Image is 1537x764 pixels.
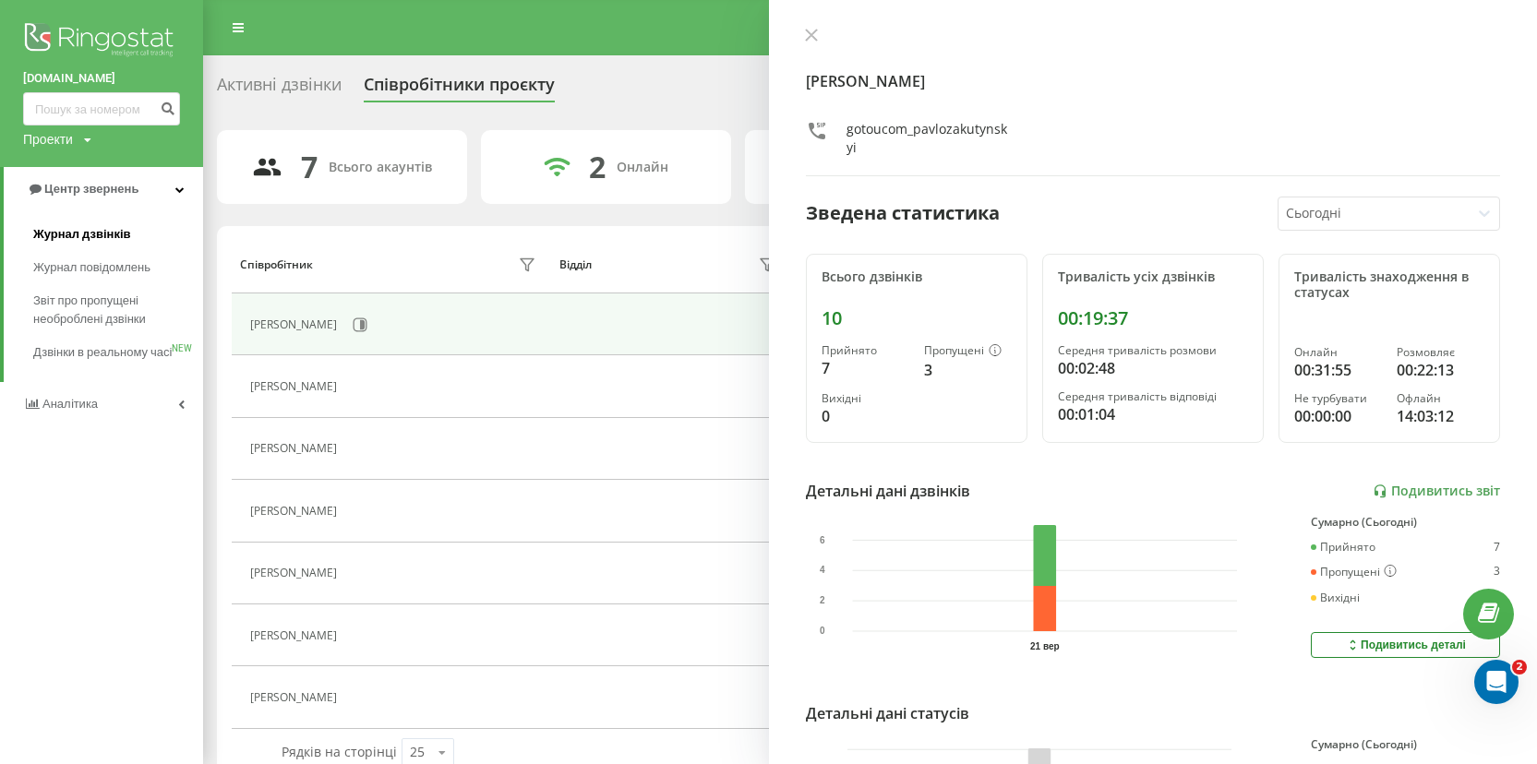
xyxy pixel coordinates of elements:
[4,167,203,211] a: Центр звернень
[329,160,432,175] div: Всього акаунтів
[924,359,1012,381] div: 3
[1311,541,1375,554] div: Прийнято
[1311,591,1360,604] div: Вихідні
[23,18,180,65] img: Ringostat logo
[1294,269,1484,301] div: Тривалість знаходження в статусах
[822,357,909,379] div: 7
[1294,392,1382,405] div: Не турбувати
[33,336,203,369] a: Дзвінки в реальному часіNEW
[806,480,970,502] div: Детальні дані дзвінків
[33,343,172,362] span: Дзвінки в реальному часі
[847,120,1013,157] div: gotoucom_pavlozakutynskyi
[1311,632,1500,658] button: Подивитись деталі
[1373,483,1500,499] a: Подивитись звіт
[806,70,1501,92] h4: [PERSON_NAME]
[1058,357,1248,379] div: 00:02:48
[240,258,313,271] div: Співробітник
[559,258,592,271] div: Відділ
[33,284,203,336] a: Звіт про пропущені необроблені дзвінки
[33,251,203,284] a: Журнал повідомлень
[822,307,1012,329] div: 10
[364,75,555,103] div: Співробітники проєкту
[1058,390,1248,403] div: Середня тривалість відповіді
[1345,638,1466,652] div: Подивитись деталі
[33,258,150,277] span: Журнал повідомлень
[250,567,342,579] div: [PERSON_NAME]
[1058,403,1248,425] div: 00:01:04
[250,318,342,331] div: [PERSON_NAME]
[1311,738,1500,751] div: Сумарно (Сьогодні)
[1058,269,1248,285] div: Тривалість усіх дзвінків
[42,397,98,411] span: Аналiтика
[33,218,203,251] a: Журнал дзвінків
[44,182,138,196] span: Центр звернень
[1294,405,1382,427] div: 00:00:00
[250,691,342,704] div: [PERSON_NAME]
[1030,641,1060,651] text: 21 вер
[822,344,909,357] div: Прийнято
[23,130,73,149] div: Проекти
[822,269,1012,285] div: Всього дзвінків
[924,344,1012,359] div: Пропущені
[1294,359,1382,381] div: 00:31:55
[1294,346,1382,359] div: Онлайн
[282,743,397,760] span: Рядків на сторінці
[820,627,825,637] text: 0
[1494,565,1500,579] div: 3
[806,199,1000,227] div: Зведена статистика
[589,149,606,185] div: 2
[1494,541,1500,554] div: 7
[806,702,969,724] div: Детальні дані статусів
[23,92,180,125] input: Пошук за номером
[250,380,342,393] div: [PERSON_NAME]
[820,566,825,576] text: 4
[1512,660,1527,674] span: 2
[217,75,342,103] div: Активні дзвінки
[410,743,425,761] div: 25
[1397,346,1484,359] div: Розмовляє
[820,535,825,545] text: 6
[1397,392,1484,405] div: Офлайн
[23,69,180,88] a: [DOMAIN_NAME]
[1397,359,1484,381] div: 00:22:13
[1311,516,1500,529] div: Сумарно (Сьогодні)
[33,225,131,244] span: Журнал дзвінків
[250,442,342,455] div: [PERSON_NAME]
[822,392,909,405] div: Вихідні
[250,505,342,518] div: [PERSON_NAME]
[1058,307,1248,329] div: 00:19:37
[820,596,825,606] text: 2
[1311,565,1397,579] div: Пропущені
[617,160,668,175] div: Онлайн
[1397,405,1484,427] div: 14:03:12
[822,405,909,427] div: 0
[250,629,342,642] div: [PERSON_NAME]
[1058,344,1248,357] div: Середня тривалість розмови
[33,292,194,328] span: Звіт про пропущені необроблені дзвінки
[301,149,318,185] div: 7
[1474,660,1519,704] iframe: Intercom live chat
